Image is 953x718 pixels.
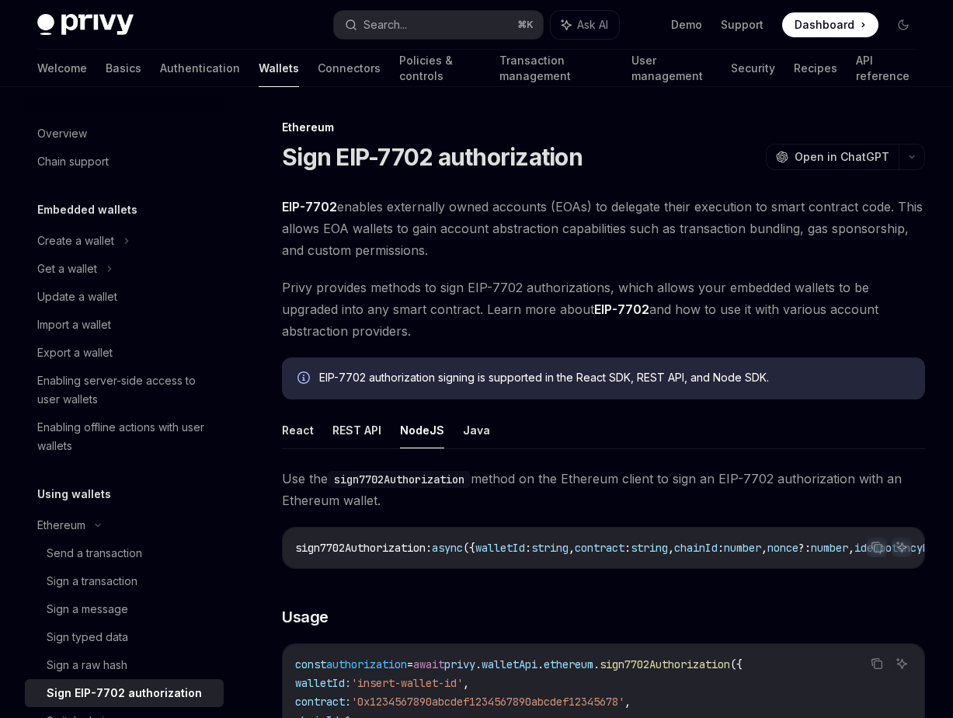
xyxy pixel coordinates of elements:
[297,371,313,387] svg: Info
[351,676,463,690] span: 'insert-wallet-id'
[25,567,224,595] a: Sign a transaction
[444,657,475,671] span: privy
[724,541,761,555] span: number
[624,695,631,709] span: ,
[674,541,718,555] span: chainId
[426,541,432,555] span: :
[795,149,889,165] span: Open in ChatGPT
[47,600,128,619] div: Sign a message
[259,50,299,87] a: Wallets
[282,468,925,511] span: Use the method on the Ethereum client to sign an EIP-7702 authorization with an Ethereum wallet.
[463,412,490,448] button: Java
[544,657,593,671] span: ethereum
[624,541,631,555] span: :
[332,412,381,448] button: REST API
[854,541,941,555] span: idempotencyKey
[282,120,925,135] div: Ethereum
[730,657,743,671] span: ({
[551,11,619,39] button: Ask AI
[856,50,916,87] a: API reference
[400,412,444,448] button: NodeJS
[25,120,224,148] a: Overview
[25,623,224,651] a: Sign typed data
[25,539,224,567] a: Send a transaction
[600,657,730,671] span: sign7702Authorization
[334,11,542,39] button: Search...⌘K
[25,595,224,623] a: Sign a message
[47,656,127,674] div: Sign a raw hash
[37,516,85,535] div: Ethereum
[47,628,128,647] div: Sign typed data
[525,541,531,555] span: :
[767,541,798,555] span: nonce
[811,541,848,555] span: number
[37,260,97,278] div: Get a wallet
[517,19,534,31] span: ⌘ K
[892,537,912,557] button: Ask AI
[794,50,837,87] a: Recipes
[537,657,544,671] span: .
[891,12,916,37] button: Toggle dark mode
[106,50,141,87] a: Basics
[798,541,811,555] span: ?:
[319,370,910,387] div: EIP-7702 authorization signing is supported in the React SDK, REST API, and Node SDK.
[363,16,407,34] div: Search...
[25,283,224,311] a: Update a wallet
[282,606,329,628] span: Usage
[892,654,912,674] button: Ask AI
[867,537,887,557] button: Copy the contents from the code block
[848,541,854,555] span: ,
[867,654,887,674] button: Copy the contents from the code block
[475,657,482,671] span: .
[463,541,475,555] span: ({
[328,471,471,488] code: sign7702Authorization
[499,50,613,87] a: Transaction management
[718,541,724,555] span: :
[295,695,351,709] span: contract:
[593,657,600,671] span: .
[25,339,224,367] a: Export a wallet
[37,371,214,409] div: Enabling server-side access to user wallets
[25,679,224,707] a: Sign EIP-7702 authorization
[47,572,137,591] div: Sign a transaction
[37,232,114,250] div: Create a wallet
[295,657,326,671] span: const
[594,301,649,318] a: EIP-7702
[575,541,624,555] span: contract
[37,315,111,334] div: Import a wallet
[569,541,575,555] span: ,
[282,412,314,448] button: React
[671,17,702,33] a: Demo
[668,541,674,555] span: ,
[282,277,925,342] span: Privy provides methods to sign EIP-7702 authorizations, which allows your embedded wallets to be ...
[160,50,240,87] a: Authentication
[761,541,767,555] span: ,
[37,152,109,171] div: Chain support
[577,17,608,33] span: Ask AI
[282,196,925,261] span: enables externally owned accounts (EOAs) to delegate their execution to smart contract code. This...
[531,541,569,555] span: string
[25,413,224,460] a: Enabling offline actions with user wallets
[37,485,111,504] h5: Using wallets
[25,148,224,176] a: Chain support
[295,541,426,555] span: sign7702Authorization
[399,50,481,87] a: Policies & controls
[37,418,214,455] div: Enabling offline actions with user wallets
[631,541,668,555] span: string
[463,676,469,690] span: ,
[37,288,117,306] div: Update a wallet
[766,144,899,170] button: Open in ChatGPT
[407,657,413,671] span: =
[482,657,537,671] span: walletApi
[721,17,763,33] a: Support
[25,367,224,413] a: Enabling server-side access to user wallets
[351,695,624,709] span: '0x1234567890abcdef1234567890abcdef12345678'
[731,50,775,87] a: Security
[282,199,337,215] a: EIP-7702
[432,541,463,555] span: async
[25,311,224,339] a: Import a wallet
[413,657,444,671] span: await
[37,343,113,362] div: Export a wallet
[37,124,87,143] div: Overview
[37,14,134,36] img: dark logo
